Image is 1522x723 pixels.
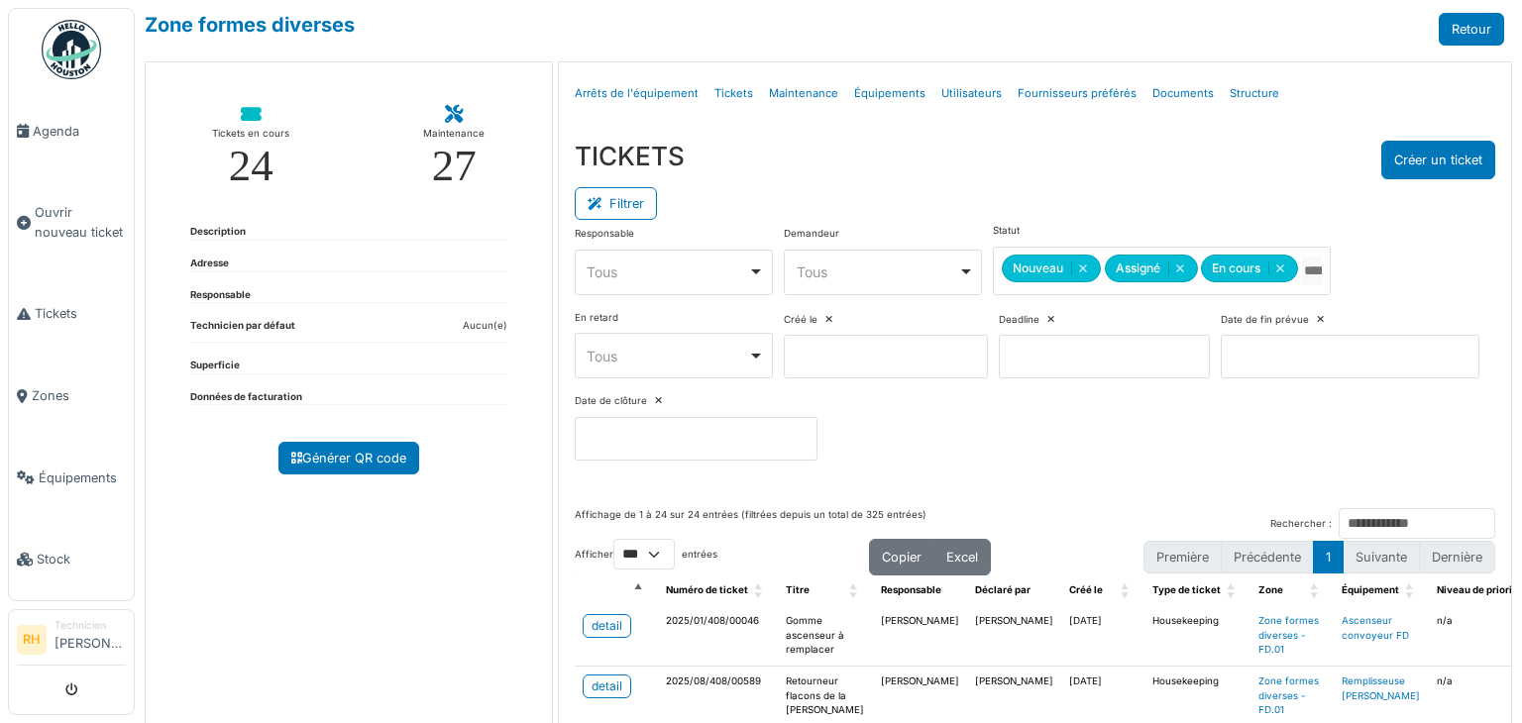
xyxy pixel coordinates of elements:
span: Zone: Activate to sort [1310,575,1322,606]
div: detail [592,617,622,635]
button: Remove item: 'assigned' [1168,261,1191,275]
a: Tickets [707,70,761,117]
dt: Technicien par défaut [190,319,295,342]
td: 2025/01/408/00046 [658,606,778,667]
a: Utilisateurs [933,70,1010,117]
a: Documents [1144,70,1222,117]
span: Copier [882,550,922,565]
a: Générer QR code [278,442,419,474]
button: Remove item: 'new' [1071,261,1094,275]
a: Ascenseur convoyeur FD [1342,615,1409,641]
span: Tickets [35,304,126,323]
a: RH Technicien[PERSON_NAME] [17,618,126,666]
div: Assigné [1105,255,1198,282]
span: Agenda [33,122,126,141]
a: Tickets [9,273,134,356]
span: Responsable [881,584,941,595]
span: Type de ticket: Activate to sort [1227,575,1239,606]
h3: TICKETS [575,141,685,171]
span: Titre [786,584,810,595]
div: 24 [229,144,273,188]
a: Structure [1222,70,1287,117]
div: Technicien [54,618,126,633]
button: Excel [933,539,991,575]
span: Titre: Activate to sort [849,575,861,606]
button: 1 [1313,541,1344,573]
a: Retour [1439,13,1504,46]
div: Maintenance [423,124,485,144]
label: Rechercher : [1270,517,1332,532]
label: Deadline [999,313,1039,328]
a: Fournisseurs préférés [1010,70,1144,117]
label: En retard [575,311,618,326]
li: RH [17,625,47,655]
a: Zones [9,355,134,437]
a: Remplisseuse [PERSON_NAME] [1342,675,1420,701]
a: Tickets en cours 24 [196,90,305,204]
a: Agenda [9,90,134,172]
span: Équipement: Activate to sort [1405,575,1417,606]
dt: Description [190,225,246,240]
dt: Responsable [190,288,251,303]
div: Affichage de 1 à 24 sur 24 entrées (filtrées depuis un total de 325 entrées) [575,508,926,539]
dt: Superficie [190,359,240,373]
a: Équipements [9,437,134,519]
span: Créé le: Activate to sort [1121,575,1133,606]
img: Badge_color-CXgf-gQk.svg [42,20,101,79]
label: Responsable [575,227,634,242]
span: Créé le [1069,584,1103,595]
a: Zone formes diverses - FD.01 [1258,675,1319,715]
div: Tickets en cours [212,124,289,144]
dt: Adresse [190,257,229,271]
button: Copier [869,539,934,575]
span: Ouvrir nouveau ticket [35,203,126,241]
span: Stock [37,550,126,568]
td: [DATE] [1061,606,1144,667]
span: Zone [1258,584,1283,595]
select: Afficherentrées [613,539,675,569]
label: Demandeur [784,227,839,242]
div: Tous [797,261,958,282]
a: Équipements [846,70,933,117]
span: Niveau de priorité [1437,584,1522,595]
span: Type de ticket [1152,584,1221,595]
label: Date de clôture [575,394,647,409]
a: Maintenance [761,70,846,117]
div: Tous [587,346,748,366]
nav: pagination [1143,541,1495,573]
td: Housekeeping [1144,606,1250,667]
span: Équipements [39,468,126,487]
span: Zones [32,386,126,405]
div: detail [592,677,622,695]
label: Statut [993,224,1020,239]
span: Numéro de ticket [666,584,748,595]
button: Filtrer [575,187,657,220]
span: Numéro de ticket: Activate to sort [754,575,766,606]
li: [PERSON_NAME] [54,618,126,661]
input: Tous [1302,257,1322,285]
a: detail [583,674,631,698]
button: Créer un ticket [1381,141,1495,179]
label: Afficher entrées [575,539,717,569]
div: 27 [432,144,477,188]
span: Équipement [1342,584,1399,595]
td: [PERSON_NAME] [873,606,967,667]
span: Déclaré par [975,584,1031,595]
a: Zone formes diverses [145,13,355,37]
div: En cours [1201,255,1298,282]
button: Remove item: 'ongoing' [1268,261,1291,275]
div: Nouveau [1002,255,1101,282]
a: Stock [9,519,134,601]
label: Créé le [784,313,817,328]
a: detail [583,614,631,638]
td: [PERSON_NAME] [967,606,1061,667]
label: Date de fin prévue [1221,313,1309,328]
dd: Aucun(e) [463,319,507,334]
span: Excel [946,550,978,565]
div: Tous [587,261,748,282]
a: Maintenance 27 [407,90,501,204]
td: Gomme ascenseur à remplacer [778,606,873,667]
dt: Données de facturation [190,390,302,405]
a: Ouvrir nouveau ticket [9,172,134,273]
a: Zone formes diverses - FD.01 [1258,615,1319,655]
